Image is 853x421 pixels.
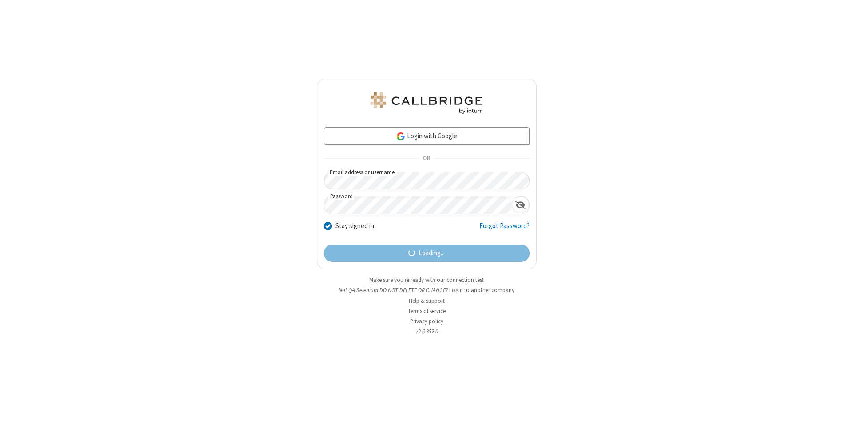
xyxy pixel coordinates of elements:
a: Privacy policy [410,317,443,325]
input: Email address or username [324,172,530,189]
input: Password [324,196,512,214]
button: Loading... [324,245,530,262]
div: Show password [512,196,529,213]
img: google-icon.png [396,132,406,141]
a: Make sure you're ready with our connection test [369,276,484,284]
a: Terms of service [408,307,446,315]
span: OR [419,152,434,165]
a: Login with Google [324,127,530,145]
img: QA Selenium DO NOT DELETE OR CHANGE [369,92,484,114]
li: v2.6.352.0 [317,327,537,336]
iframe: Chat [831,398,846,415]
label: Stay signed in [335,221,374,231]
span: Loading... [419,248,445,258]
a: Forgot Password? [479,221,530,238]
button: Login to another company [449,286,514,294]
a: Help & support [409,297,445,305]
li: Not QA Selenium DO NOT DELETE OR CHANGE? [317,286,537,294]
